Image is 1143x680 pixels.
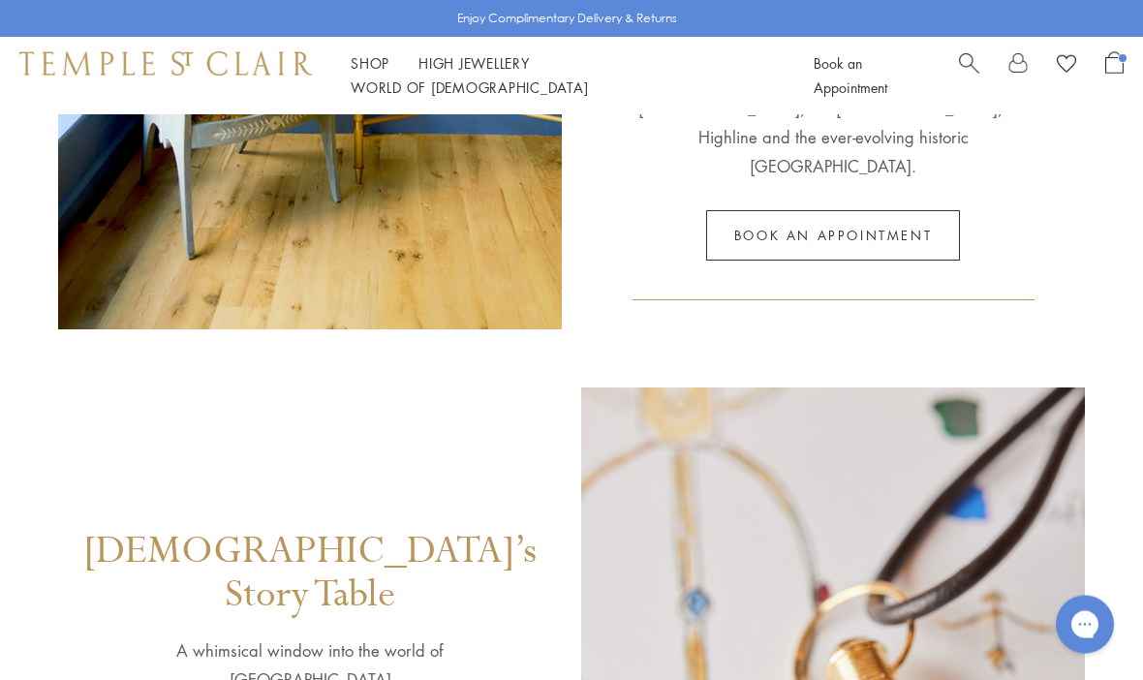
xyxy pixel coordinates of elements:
[706,211,960,262] a: Book an appointment
[959,51,979,100] a: Search
[351,51,770,100] nav: Main navigation
[1046,589,1124,661] iframe: Gorgias live chat messenger
[351,77,588,97] a: World of [DEMOGRAPHIC_DATA]World of [DEMOGRAPHIC_DATA]
[19,51,312,75] img: Temple St. Clair
[58,531,562,637] h1: [DEMOGRAPHIC_DATA]’s Story Table
[1057,51,1076,80] a: View Wishlist
[418,53,530,73] a: High JewelleryHigh Jewellery
[457,9,677,28] p: Enjoy Complimentary Delivery & Returns
[814,53,887,97] a: Book an Appointment
[351,53,389,73] a: ShopShop
[1105,51,1124,100] a: Open Shopping Bag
